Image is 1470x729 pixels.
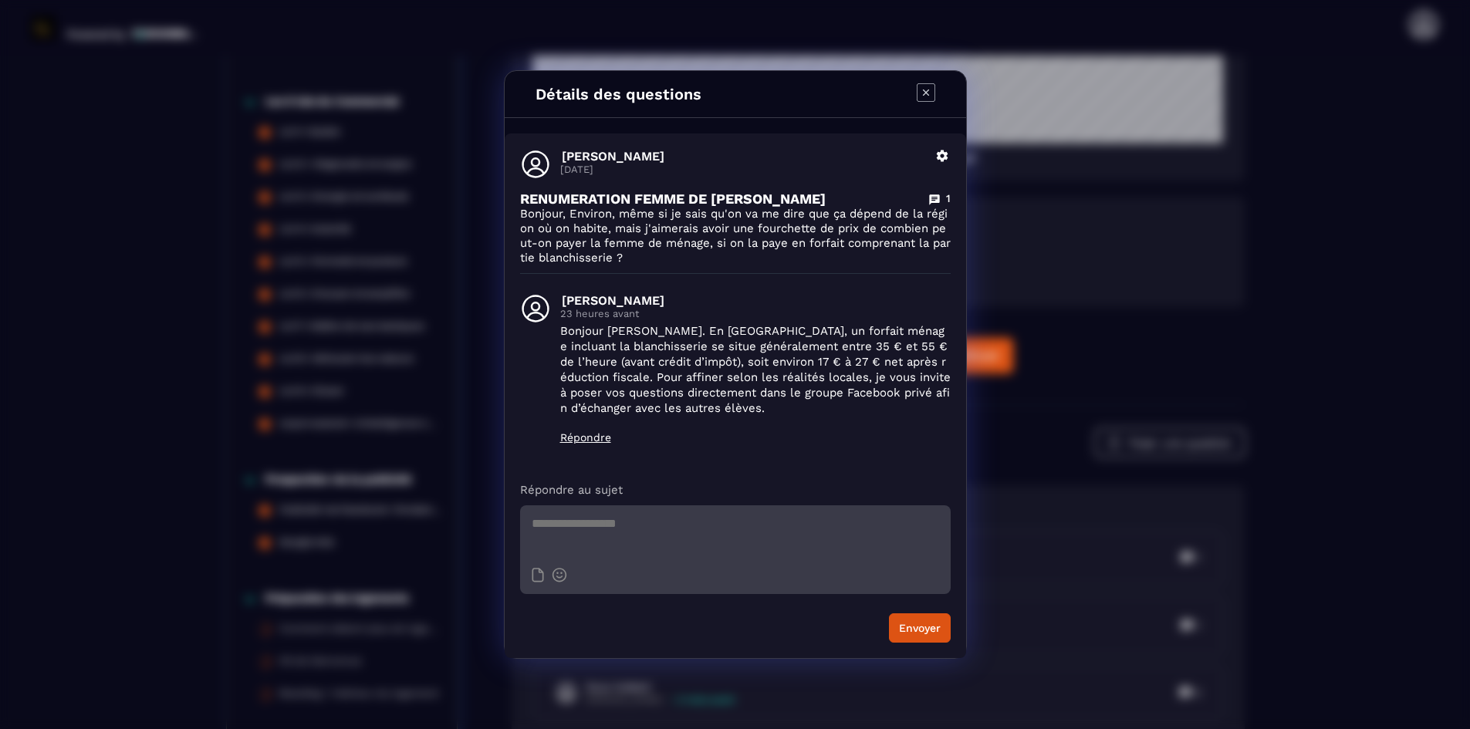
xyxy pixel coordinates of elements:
p: RENUMERATION FEMME DE [PERSON_NAME] [520,191,826,207]
p: [PERSON_NAME] [562,149,926,164]
p: 23 heures avant [560,308,951,319]
p: Bonjour [PERSON_NAME]. En [GEOGRAPHIC_DATA], un forfait ménage incluant la blanchisserie se situe... [560,323,951,416]
button: Envoyer [889,613,951,643]
p: Bonjour, Environ, même si je sais qu'on va me dire que ça dépend de la région où on habite, mais ... [520,207,951,265]
p: Répondre [560,431,951,444]
p: [PERSON_NAME] [562,293,951,308]
p: [DATE] [560,164,926,175]
p: 1 [946,191,951,206]
h4: Détails des questions [536,85,701,103]
p: Répondre au sujet [520,482,951,498]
